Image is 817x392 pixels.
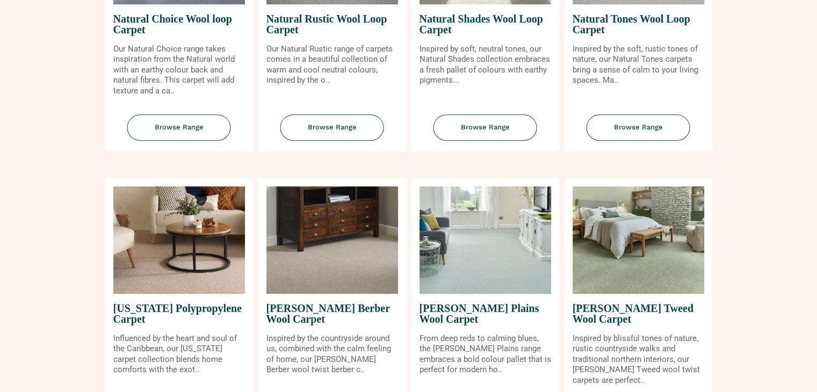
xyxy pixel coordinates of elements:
[420,333,551,375] p: From deep reds to calming blues, the [PERSON_NAME] Plains range embraces a bold colour pallet tha...
[420,294,551,333] span: [PERSON_NAME] Plains Wool Carpet
[266,44,398,86] p: Our Natural Rustic range of carpets comes in a beautiful collection of warm and cool neutral colo...
[258,114,406,151] a: Browse Range
[266,4,398,44] span: Natural Rustic Wool Loop Carpet
[411,114,559,151] a: Browse Range
[573,294,704,333] span: [PERSON_NAME] Tweed Wool Carpet
[113,4,245,44] span: Natural Choice Wool loop Carpet
[105,114,253,151] a: Browse Range
[433,114,537,141] span: Browse Range
[113,333,245,375] p: Influenced by the heart and soul of the Caribbean, our [US_STATE] carpet collection blends home c...
[573,4,704,44] span: Natural Tones Wool Loop Carpet
[280,114,384,141] span: Browse Range
[565,114,712,151] a: Browse Range
[266,186,398,294] img: Tomkinson Berber Wool Carpet
[420,44,551,86] p: Inspired by soft, neutral tones, our Natural Shades collection embraces a fresh pallet of colours...
[266,294,398,333] span: [PERSON_NAME] Berber Wool Carpet
[420,186,551,294] img: Tomkinson Plains Wool Carpet
[573,186,704,294] img: Tomkinson Tweed Wool Carpet
[587,114,690,141] span: Browse Range
[573,333,704,386] p: Inspired by blissful tones of nature, rustic countryside walks and traditional northern interiors...
[113,294,245,333] span: [US_STATE] Polypropylene Carpet
[113,186,245,294] img: Puerto Rico Polypropylene Carpet
[113,44,245,97] p: Our Natural Choice range takes inspiration from the Natural world with an earthy colour back and ...
[573,44,704,86] p: Inspired by the soft, rustic tones of nature, our Natural Tones carpets bring a sense of calm to ...
[266,333,398,375] p: Inspired by the countryside around us, combined with the calm feeling of home, our [PERSON_NAME] ...
[420,4,551,44] span: Natural Shades Wool Loop Carpet
[127,114,231,141] span: Browse Range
